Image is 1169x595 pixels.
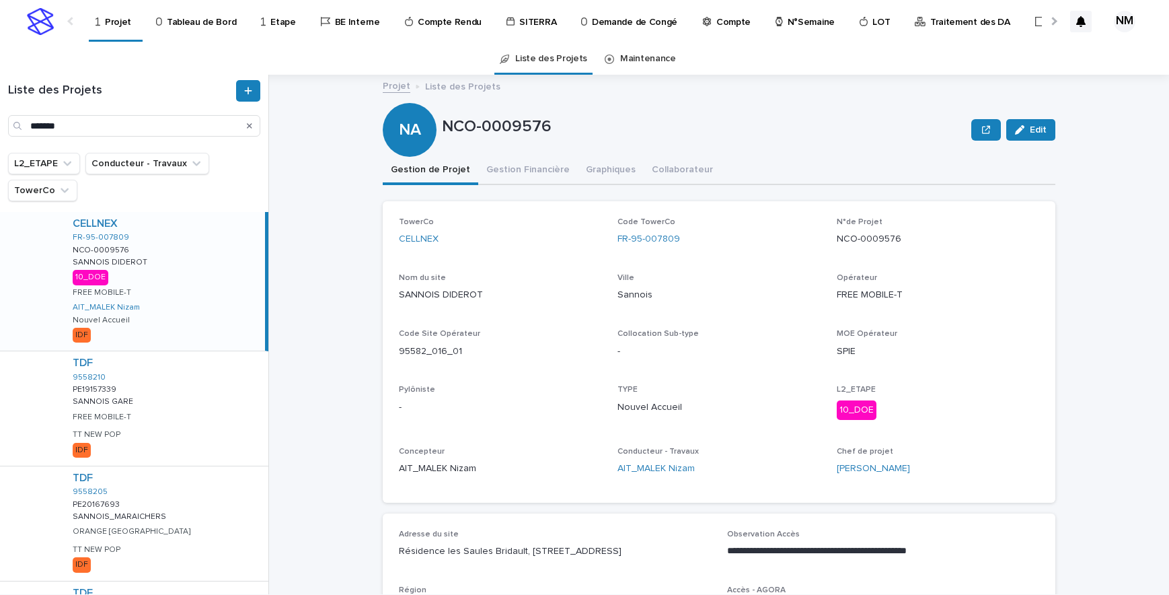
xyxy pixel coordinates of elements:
div: IDF [73,328,91,343]
p: SANNOIS DIDEROT [399,288,601,302]
span: L2_ETAPE [837,386,876,394]
span: Région [399,586,426,594]
span: Observation Accès [727,530,800,538]
span: Code Site Opérateur [399,330,480,338]
p: SANNOIS GARE [73,394,136,407]
a: Maintenance [620,43,676,75]
span: Opérateur [837,274,877,282]
a: TDF [73,357,93,370]
p: Sannois [617,288,820,302]
a: FR-95-007809 [73,233,129,242]
p: Liste des Projets [425,78,500,93]
span: Code TowerCo [617,218,675,226]
button: Graphiques [578,157,644,185]
a: AIT_MALEK Nizam [73,303,140,312]
span: Pylôniste [399,386,435,394]
div: NM [1114,11,1135,32]
span: Collocation Sub-type [617,330,699,338]
img: stacker-logo-s-only.png [27,8,54,35]
p: PE19157339 [73,382,119,394]
button: Collaborateur [644,157,721,185]
input: Search [8,115,260,137]
button: L2_ETAPE [8,153,80,174]
a: Liste des Projets [515,43,587,75]
button: TowerCo [8,180,77,201]
p: FREE MOBILE-T [837,288,1039,302]
div: NA [383,66,437,139]
a: CELLNEX [73,217,118,230]
span: MOE Opérateur [837,330,897,338]
p: TT NEW POP [73,545,120,555]
span: N°de Projet [837,218,882,226]
p: SANNOIS DIDEROT [73,255,150,267]
span: Concepteur [399,448,445,456]
button: Edit [1006,119,1055,141]
a: AIT_MALEK Nizam [617,462,695,476]
p: 95582_016_01 [399,345,601,359]
button: Conducteur - Travaux [85,153,209,174]
span: Accès - AGORA [727,586,786,594]
span: Conducteur - Travaux [617,448,699,456]
p: Résidence les Saules Bridault, [STREET_ADDRESS] [399,545,711,559]
a: CELLNEX [399,232,439,246]
div: IDF [73,443,91,458]
p: PE20167693 [73,497,122,510]
span: Adresse du site [399,530,459,538]
a: 9558210 [73,373,106,382]
p: SPIE [837,345,1039,359]
button: Gestion Financière [478,157,578,185]
p: - [399,400,601,415]
p: Nouvel Accueil [617,400,820,415]
p: SANNOIS_MARAICHERS [73,510,169,522]
a: FR-95-007809 [617,232,680,246]
span: Nom du site [399,274,446,282]
p: - [617,345,820,359]
span: TowerCo [399,218,434,226]
div: 10_DOE [73,270,108,285]
a: 9558205 [73,487,108,497]
p: ORANGE [GEOGRAPHIC_DATA] [73,527,190,536]
span: Edit [1030,125,1047,135]
span: TYPE [617,386,638,394]
button: Gestion de Projet [383,157,478,185]
p: FREE MOBILE-T [73,413,131,422]
p: TT NEW POP [73,430,120,440]
div: IDF [73,557,91,572]
p: NCO-0009576 [73,243,132,255]
a: Projet [383,77,410,93]
p: NCO-0009576 [837,232,1039,246]
p: FREE MOBILE-T [73,288,131,297]
span: Chef de projet [837,448,893,456]
a: [PERSON_NAME] [837,462,910,476]
p: Nouvel Accueil [73,316,130,325]
div: 10_DOE [837,400,876,420]
span: Ville [617,274,634,282]
a: TDF [73,472,93,485]
p: NCO-0009576 [442,117,966,137]
h1: Liste des Projets [8,83,233,98]
p: AIT_MALEK Nizam [399,462,601,476]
